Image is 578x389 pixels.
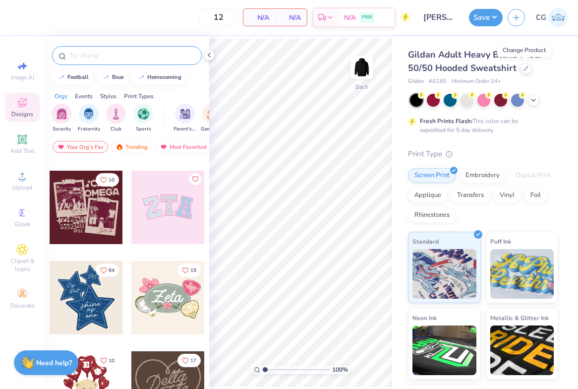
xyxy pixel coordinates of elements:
[78,104,100,133] div: filter for Fraternity
[408,148,558,160] div: Print Type
[111,126,121,133] span: Club
[102,74,110,80] img: trend_line.gif
[106,104,126,133] div: filter for Club
[52,104,71,133] button: filter button
[490,313,549,323] span: Metallic & Glitter Ink
[412,236,439,247] span: Standard
[132,70,186,85] button: homecoming
[57,143,65,150] img: most_fav.gif
[111,108,121,120] img: Club Image
[179,108,191,120] img: Parent's Weekend Image
[75,92,93,101] div: Events
[493,188,521,203] div: Vinyl
[249,12,269,23] span: N/A
[52,70,93,85] button: football
[207,108,218,120] img: Game Day Image
[124,92,154,101] div: Print Types
[509,168,557,183] div: Digital Print
[96,263,119,277] button: Like
[147,74,181,80] div: homecoming
[459,168,506,183] div: Embroidery
[201,126,224,133] span: Game Day
[11,73,34,81] span: Image AI
[352,58,372,77] img: Back
[408,77,424,86] span: Gildan
[155,141,211,153] div: Most Favorited
[524,188,547,203] div: Foil
[10,302,34,310] span: Decorate
[490,236,511,247] span: Puff Ink
[112,74,124,80] div: bear
[83,108,94,120] img: Fraternity Image
[408,168,456,183] div: Screen Print
[53,126,71,133] span: Sorority
[137,74,145,80] img: trend_line.gif
[469,9,503,26] button: Save
[173,104,196,133] button: filter button
[451,188,490,203] div: Transfers
[415,7,464,27] input: Untitled Design
[412,325,476,375] img: Neon Ink
[116,143,123,150] img: trending.gif
[160,143,168,150] img: most_fav.gif
[36,358,72,368] strong: Need help?
[109,358,115,363] span: 10
[536,8,568,27] a: CG
[549,8,568,27] img: Carly Gitin
[355,82,368,91] div: Back
[96,173,119,187] button: Like
[408,49,541,74] span: Gildan Adult Heavy Blend 8 Oz. 50/50 Hooded Sweatshirt
[10,147,34,155] span: Add Text
[78,126,100,133] span: Fraternity
[15,220,30,228] span: Greek
[177,263,201,277] button: Like
[408,208,456,223] div: Rhinestones
[201,104,224,133] button: filter button
[344,12,356,23] span: N/A
[490,249,554,299] img: Puff Ink
[177,354,201,367] button: Like
[420,117,472,125] strong: Fresh Prints Flash:
[5,257,40,273] span: Clipart & logos
[100,92,116,101] div: Styles
[106,104,126,133] button: filter button
[97,70,128,85] button: bear
[201,104,224,133] div: filter for Game Day
[412,313,437,323] span: Neon Ink
[281,12,301,23] span: N/A
[332,365,348,374] span: 100 %
[136,126,151,133] span: Sports
[67,74,89,80] div: football
[173,126,196,133] span: Parent's Weekend
[536,12,546,23] span: CG
[490,325,554,375] img: Metallic & Glitter Ink
[109,268,115,273] span: 84
[109,178,115,183] span: 10
[96,354,119,367] button: Like
[420,117,542,134] div: This color can be expedited for 5 day delivery.
[189,173,201,185] button: Like
[190,358,196,363] span: 17
[53,141,108,153] div: Your Org's Fav
[111,141,152,153] div: Trending
[55,92,67,101] div: Orgs
[68,51,195,61] input: Try "Alpha"
[497,43,551,57] div: Change Product
[190,268,196,273] span: 19
[58,74,65,80] img: trend_line.gif
[12,184,32,192] span: Upload
[452,77,501,86] span: Minimum Order: 24 +
[133,104,153,133] div: filter for Sports
[52,104,71,133] div: filter for Sorority
[173,104,196,133] div: filter for Parent's Weekend
[11,110,33,118] span: Designs
[408,188,448,203] div: Applique
[429,77,447,86] span: # G185
[78,104,100,133] button: filter button
[412,249,476,299] img: Standard
[199,8,238,26] input: – –
[138,108,149,120] img: Sports Image
[56,108,67,120] img: Sorority Image
[133,104,153,133] button: filter button
[362,14,372,21] span: FREE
